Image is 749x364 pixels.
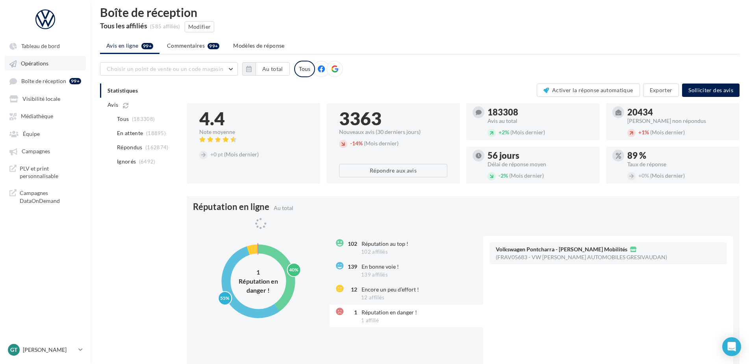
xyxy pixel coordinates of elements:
span: Tableau de bord [21,43,60,49]
p: [PERSON_NAME] [23,346,75,354]
span: 14% [350,140,363,147]
text: 55% [220,295,230,301]
a: Campagnes [5,144,86,158]
span: 0 pt [210,151,223,158]
span: - [350,140,352,147]
a: Campagnes DataOnDemand [5,186,86,208]
span: 1% [638,129,649,136]
span: Répondus [117,143,143,151]
div: Taux de réponse [627,162,733,167]
span: (18895) [146,130,166,136]
div: Boîte de réception [100,6,740,18]
span: En attente [117,129,143,137]
span: 2% [499,172,508,179]
div: (585 affiliés) [150,23,180,30]
span: Avis [108,101,118,109]
span: Équipe [23,130,40,137]
span: GT [10,346,17,354]
span: (Mois dernier) [650,129,685,136]
a: Visibilité locale [5,91,86,106]
span: Boîte de réception [21,78,66,84]
span: Modèles de réponse [233,42,284,49]
button: Au total [242,62,290,76]
div: 89 % [627,151,733,160]
span: 0% [638,172,649,179]
span: Campagnes DataOnDemand [20,189,81,204]
span: (Mois dernier) [224,151,259,158]
span: Encore un peu d’effort ! [362,286,419,293]
div: Tous [294,61,315,77]
span: Au total [274,204,293,211]
div: 56 jours [488,151,593,160]
span: Opérations [21,60,48,67]
span: (Mois dernier) [510,129,545,136]
div: 1 [235,268,282,277]
a: Équipe [5,126,86,141]
a: PLV et print personnalisable [5,162,86,183]
span: Ignorés [117,158,136,165]
span: Visibilité locale [22,95,60,102]
button: Au total [256,62,290,76]
span: Réputation au top ! [362,240,408,247]
span: 1 affilié [361,317,379,323]
button: Activer la réponse automatique [537,84,640,97]
div: Tous les affiliés [100,22,147,29]
div: 139 [348,263,357,271]
div: [PERSON_NAME] non répondus [627,118,733,124]
span: (6492) [139,158,156,165]
span: Choisir un point de vente ou un code magasin [107,65,223,72]
span: 12 affiliés [361,294,385,301]
div: Délai de réponse moyen [488,162,593,167]
button: Exporter [643,84,679,97]
span: (Mois dernier) [650,172,685,179]
span: - [499,172,501,179]
a: Opérations [5,56,86,70]
span: Tous [117,115,129,123]
div: 102 [348,240,357,248]
a: Boîte de réception 99+ [5,74,86,88]
div: Open Intercom Messenger [722,337,741,356]
div: Nouveaux avis (30 derniers jours) [339,129,447,135]
div: 3363 [339,110,447,128]
div: 183308 [488,108,593,117]
span: Médiathèque [21,113,53,120]
button: Répondre aux avis [339,164,447,177]
button: Choisir un point de vente ou un code magasin [100,62,238,76]
span: Réputation en danger ! [362,309,417,316]
span: + [210,151,213,158]
div: 12 [348,286,357,293]
span: Campagnes [22,148,50,155]
div: 20434 [627,108,733,117]
span: (Mois dernier) [509,172,544,179]
span: (Mois dernier) [364,140,399,147]
text: 40% [289,267,298,273]
span: + [638,172,641,179]
span: + [499,129,502,136]
div: Note moyenne [199,129,308,135]
span: 2% [499,129,509,136]
span: (183308) [132,116,155,122]
a: GT [PERSON_NAME] [6,342,84,357]
span: 139 affiliés [361,271,388,278]
div: Avis au total [488,118,593,124]
button: Modifier [185,21,215,32]
span: + [638,129,641,136]
div: 1 [348,308,357,316]
a: Médiathèque [5,109,86,123]
span: (162874) [145,144,169,150]
div: 99+ [208,43,219,49]
span: Commentaires [167,42,205,50]
span: Réputation en ligne [193,202,269,211]
button: Solliciter des avis [682,84,740,97]
div: Réputation en danger ! [235,277,282,295]
div: 4.4 [199,110,308,128]
div: (FRAV05683 - VW [PERSON_NAME] AUTOMOBILES GRESIVAUDAN) [496,254,667,260]
span: En bonne voie ! [362,263,399,270]
span: PLV et print personnalisable [20,165,81,180]
span: Volkswagen Pontcharra - [PERSON_NAME] Mobilités [496,247,627,252]
div: 99+ [69,78,81,84]
a: Tableau de bord [5,39,86,53]
span: 102 affiliés [361,249,388,255]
